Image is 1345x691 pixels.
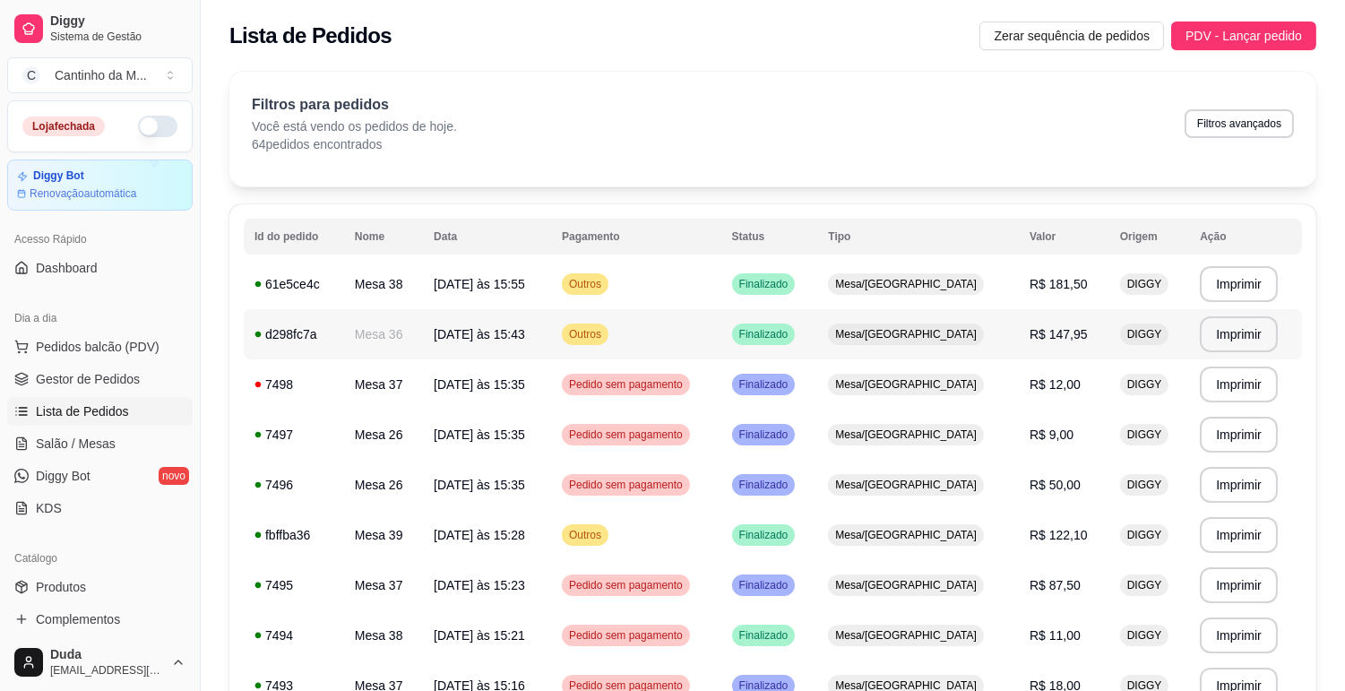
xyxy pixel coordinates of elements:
[50,13,185,30] span: Diggy
[254,426,333,444] div: 7497
[36,402,129,420] span: Lista de Pedidos
[1124,327,1166,341] span: DIGGY
[7,641,193,684] button: Duda[EMAIL_ADDRESS][DOMAIN_NAME]
[1200,367,1278,402] button: Imprimir
[736,578,792,592] span: Finalizado
[817,219,1019,255] th: Tipo
[254,325,333,343] div: d298fc7a
[50,663,164,678] span: [EMAIL_ADDRESS][DOMAIN_NAME]
[434,327,525,341] span: [DATE] às 15:43
[434,428,525,442] span: [DATE] às 15:35
[832,377,980,392] span: Mesa/[GEOGRAPHIC_DATA]
[1030,327,1088,341] span: R$ 147,95
[7,57,193,93] button: Select a team
[344,560,423,610] td: Mesa 37
[7,494,193,523] a: KDS
[1124,377,1166,392] span: DIGGY
[832,528,980,542] span: Mesa/[GEOGRAPHIC_DATA]
[33,169,84,183] article: Diggy Bot
[254,576,333,594] div: 7495
[229,22,392,50] h2: Lista de Pedidos
[7,462,193,490] a: Diggy Botnovo
[50,30,185,44] span: Sistema de Gestão
[565,428,686,442] span: Pedido sem pagamento
[344,460,423,510] td: Mesa 26
[423,219,551,255] th: Data
[565,377,686,392] span: Pedido sem pagamento
[7,225,193,254] div: Acesso Rápido
[7,160,193,211] a: Diggy BotRenovaçãoautomática
[36,259,98,277] span: Dashboard
[1124,528,1166,542] span: DIGGY
[7,429,193,458] a: Salão / Mesas
[434,578,525,592] span: [DATE] às 15:23
[254,626,333,644] div: 7494
[565,528,605,542] span: Outros
[36,467,91,485] span: Diggy Bot
[55,66,147,84] div: Cantinho da M ...
[344,219,423,255] th: Nome
[551,219,721,255] th: Pagamento
[736,428,792,442] span: Finalizado
[36,370,140,388] span: Gestor de Pedidos
[7,573,193,601] a: Produtos
[22,117,105,136] div: Loja fechada
[832,327,980,341] span: Mesa/[GEOGRAPHIC_DATA]
[832,578,980,592] span: Mesa/[GEOGRAPHIC_DATA]
[434,628,525,643] span: [DATE] às 15:21
[254,526,333,544] div: fbffba36
[565,478,686,492] span: Pedido sem pagamento
[1124,428,1166,442] span: DIGGY
[565,628,686,643] span: Pedido sem pagamento
[1030,428,1073,442] span: R$ 9,00
[7,544,193,573] div: Catálogo
[832,277,980,291] span: Mesa/[GEOGRAPHIC_DATA]
[344,610,423,661] td: Mesa 38
[7,397,193,426] a: Lista de Pedidos
[565,327,605,341] span: Outros
[50,647,164,663] span: Duda
[736,377,792,392] span: Finalizado
[7,7,193,50] a: DiggySistema de Gestão
[565,277,605,291] span: Outros
[1124,578,1166,592] span: DIGGY
[1030,628,1081,643] span: R$ 11,00
[994,26,1150,46] span: Zerar sequência de pedidos
[1200,567,1278,603] button: Imprimir
[1124,277,1166,291] span: DIGGY
[7,605,193,634] a: Complementos
[30,186,136,201] article: Renovação automática
[1030,478,1081,492] span: R$ 50,00
[1109,219,1189,255] th: Origem
[1200,618,1278,653] button: Imprimir
[36,499,62,517] span: KDS
[736,327,792,341] span: Finalizado
[36,338,160,356] span: Pedidos balcão (PDV)
[736,528,792,542] span: Finalizado
[1124,478,1166,492] span: DIGGY
[832,428,980,442] span: Mesa/[GEOGRAPHIC_DATA]
[1030,528,1088,542] span: R$ 122,10
[1030,377,1081,392] span: R$ 12,00
[832,478,980,492] span: Mesa/[GEOGRAPHIC_DATA]
[252,117,457,135] p: Você está vendo os pedidos de hoje.
[244,219,344,255] th: Id do pedido
[254,476,333,494] div: 7496
[1171,22,1316,50] button: PDV - Lançar pedido
[721,219,818,255] th: Status
[565,578,686,592] span: Pedido sem pagamento
[36,578,86,596] span: Produtos
[7,304,193,333] div: Dia a dia
[736,628,792,643] span: Finalizado
[344,259,423,309] td: Mesa 38
[1200,316,1278,352] button: Imprimir
[344,510,423,560] td: Mesa 39
[736,478,792,492] span: Finalizado
[1185,26,1302,46] span: PDV - Lançar pedido
[434,528,525,542] span: [DATE] às 15:28
[1200,467,1278,503] button: Imprimir
[832,628,980,643] span: Mesa/[GEOGRAPHIC_DATA]
[1189,219,1302,255] th: Ação
[1200,417,1278,453] button: Imprimir
[434,277,525,291] span: [DATE] às 15:55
